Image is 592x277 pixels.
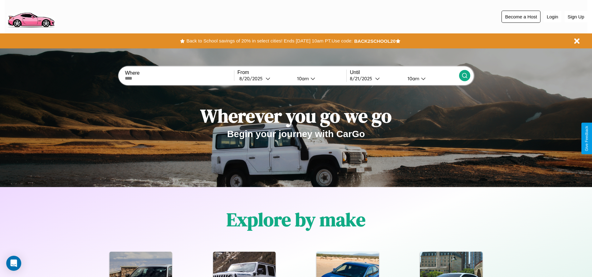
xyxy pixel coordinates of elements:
[501,11,541,23] button: Become a Host
[403,75,459,82] button: 10am
[5,3,57,29] img: logo
[294,76,311,82] div: 10am
[565,11,587,22] button: Sign Up
[292,75,347,82] button: 10am
[404,76,421,82] div: 10am
[185,37,354,45] button: Back to School savings of 20% in select cities! Ends [DATE] 10am PT.Use code:
[585,126,589,151] div: Give Feedback
[237,70,346,75] label: From
[350,76,375,82] div: 8 / 21 / 2025
[350,70,459,75] label: Until
[354,38,396,44] b: BACK2SCHOOL20
[227,207,365,232] h1: Explore by make
[239,76,266,82] div: 8 / 20 / 2025
[6,256,21,271] div: Open Intercom Messenger
[237,75,292,82] button: 8/20/2025
[544,11,561,22] button: Login
[125,70,234,76] label: Where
